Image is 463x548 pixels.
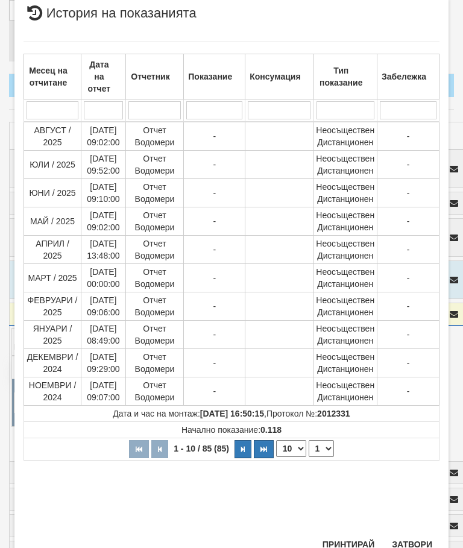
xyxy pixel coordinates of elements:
span: - [213,131,216,141]
td: [DATE] 13:48:00 [81,236,126,264]
span: - [213,160,216,169]
span: - [213,216,216,226]
td: Отчет Водомери [125,264,184,292]
th: Отчетник: No sort applied, activate to apply an ascending sort [125,54,184,99]
button: Първа страница [129,440,149,458]
td: Отчет Водомери [125,321,184,349]
span: - [407,131,410,141]
td: Отчет Водомери [125,292,184,321]
td: Неосъществен Дистанционен [313,179,377,207]
span: - [407,216,410,226]
td: [DATE] 09:10:00 [81,179,126,207]
span: - [407,386,410,396]
td: Отчет Водомери [125,179,184,207]
span: - [407,245,410,254]
button: Последна страница [254,440,274,458]
b: Консумация [250,72,300,81]
span: - [407,273,410,283]
td: Неосъществен Дистанционен [313,151,377,179]
span: Начално показание: [181,425,282,435]
b: Забележка [382,72,426,81]
td: Отчет Водомери [125,151,184,179]
span: - [407,188,410,198]
span: - [407,330,410,339]
td: Неосъществен Дистанционен [313,377,377,406]
td: [DATE] 09:07:00 [81,377,126,406]
td: ЮЛИ / 2025 [24,151,81,179]
b: Отчетник [131,72,169,81]
td: НОЕМВРИ / 2024 [24,377,81,406]
td: [DATE] 08:49:00 [81,321,126,349]
td: [DATE] 09:52:00 [81,151,126,179]
td: Неосъществен Дистанционен [313,207,377,236]
td: Неосъществен Дистанционен [313,321,377,349]
th: Показание: No sort applied, activate to apply an ascending sort [184,54,245,99]
td: , [24,406,439,422]
th: Тип показание: No sort applied, activate to apply an ascending sort [313,54,377,99]
td: МАЙ / 2025 [24,207,81,236]
th: Месец на отчитане: No sort applied, activate to apply an ascending sort [24,54,81,99]
b: Тип показание [320,66,362,87]
td: [DATE] 09:02:00 [81,207,126,236]
td: Отчет Водомери [125,207,184,236]
td: АВГУСТ / 2025 [24,122,81,151]
span: 1 - 10 / 85 (85) [171,444,232,453]
td: МАРТ / 2025 [24,264,81,292]
span: - [213,386,216,396]
span: Дата и час на монтаж: [113,409,264,418]
button: Предишна страница [151,440,168,458]
select: Брой редове на страница [276,440,306,457]
td: ЯНУАРИ / 2025 [24,321,81,349]
td: [DATE] 00:00:00 [81,264,126,292]
th: Дата на отчет: No sort applied, activate to apply an ascending sort [81,54,126,99]
strong: 2012331 [317,409,350,418]
button: Следваща страница [235,440,251,458]
span: - [407,160,410,169]
span: - [213,358,216,368]
td: Неосъществен Дистанционен [313,236,377,264]
span: - [213,330,216,339]
td: Неосъществен Дистанционен [313,122,377,151]
b: Месец на отчитане [29,66,68,87]
span: - [213,188,216,198]
b: Дата на отчет [88,60,111,93]
td: [DATE] 09:02:00 [81,122,126,151]
span: - [407,301,410,311]
span: История на показанията [24,7,197,29]
strong: 0.118 [260,425,282,435]
span: - [213,273,216,283]
td: ДЕКЕМВРИ / 2024 [24,349,81,377]
td: [DATE] 09:29:00 [81,349,126,377]
span: - [407,358,410,368]
td: Неосъществен Дистанционен [313,264,377,292]
td: ФЕВРУАРИ / 2025 [24,292,81,321]
th: Консумация: No sort applied, activate to apply an ascending sort [245,54,313,99]
td: Отчет Водомери [125,377,184,406]
td: [DATE] 09:06:00 [81,292,126,321]
span: - [213,301,216,311]
td: Неосъществен Дистанционен [313,292,377,321]
strong: [DATE] 16:50:15 [200,409,264,418]
select: Страница номер [309,440,334,457]
span: Протокол №: [266,409,350,418]
td: ЮНИ / 2025 [24,179,81,207]
span: - [213,245,216,254]
b: Показание [188,72,232,81]
td: АПРИЛ / 2025 [24,236,81,264]
td: Неосъществен Дистанционен [313,349,377,377]
td: Отчет Водомери [125,122,184,151]
td: Отчет Водомери [125,236,184,264]
th: Забележка: No sort applied, activate to apply an ascending sort [377,54,439,99]
td: Отчет Водомери [125,349,184,377]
